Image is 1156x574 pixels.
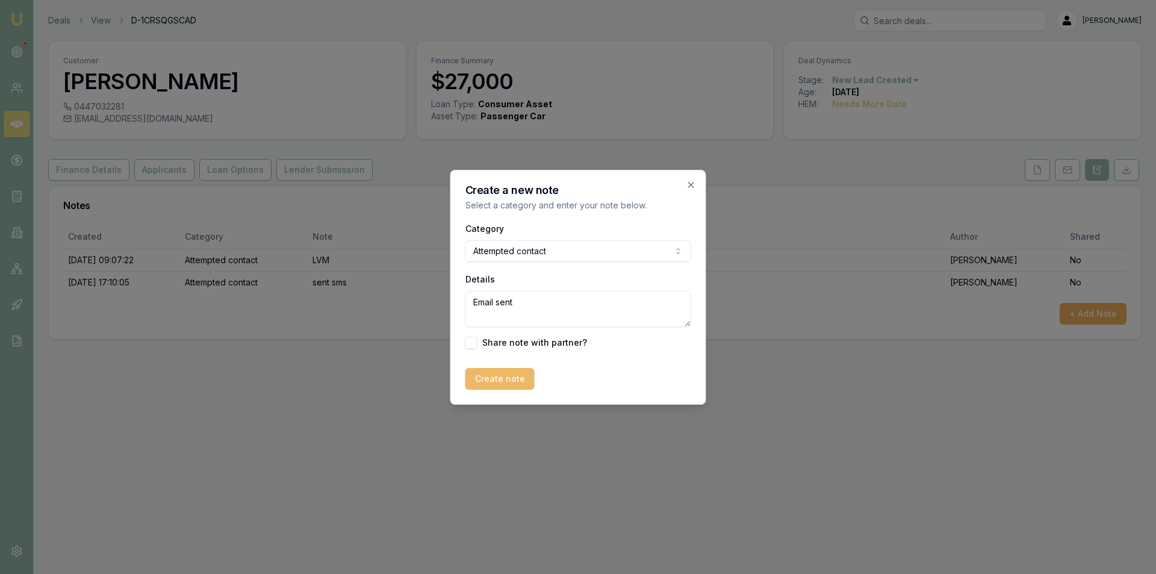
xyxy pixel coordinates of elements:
[465,368,535,390] button: Create note
[465,223,504,234] label: Category
[465,274,495,284] label: Details
[465,199,691,211] p: Select a category and enter your note below.
[465,185,691,196] h2: Create a new note
[482,338,587,347] label: Share note with partner?
[465,291,691,327] textarea: Email sent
